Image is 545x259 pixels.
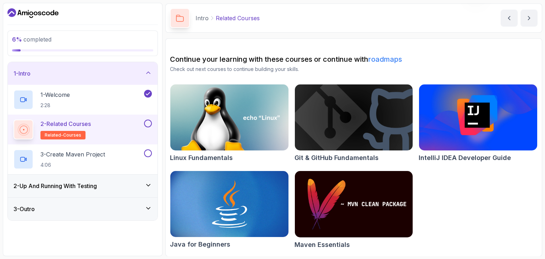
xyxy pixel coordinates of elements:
button: 2-Related Coursesrelated-courses [13,120,152,139]
a: Linux Fundamentals cardLinux Fundamentals [170,84,289,163]
a: Git & GitHub Fundamentals cardGit & GitHub Fundamentals [294,84,413,163]
button: 3-Outro [8,198,158,220]
h3: 2 - Up And Running With Testing [13,182,97,190]
img: Maven Essentials card [295,171,413,237]
p: Intro [196,14,209,22]
img: Linux Fundamentals card [170,84,288,150]
img: IntelliJ IDEA Developer Guide card [419,84,537,150]
h2: Git & GitHub Fundamentals [294,153,379,163]
p: 2:28 [40,102,70,109]
span: 6 % [12,36,22,43]
h3: 1 - Intro [13,69,31,78]
p: Check out next courses to continue building your skills. [170,66,538,73]
button: next content [521,10,538,27]
h2: IntelliJ IDEA Developer Guide [419,153,511,163]
button: 3-Create Maven Project4:06 [13,149,152,169]
img: Git & GitHub Fundamentals card [295,84,413,150]
span: related-courses [45,132,81,138]
p: 4:06 [40,161,105,169]
button: 1-Intro [8,62,158,85]
img: Java for Beginners card [170,171,288,237]
button: previous content [501,10,518,27]
h2: Linux Fundamentals [170,153,233,163]
p: 2 - Related Courses [40,120,91,128]
h2: Maven Essentials [294,240,350,250]
span: completed [12,36,51,43]
p: 3 - Create Maven Project [40,150,105,159]
a: IntelliJ IDEA Developer Guide cardIntelliJ IDEA Developer Guide [419,84,538,163]
h2: Continue your learning with these courses or continue with [170,54,538,64]
p: Related Courses [216,14,260,22]
h2: Java for Beginners [170,239,230,249]
a: Maven Essentials cardMaven Essentials [294,171,413,249]
button: 1-Welcome2:28 [13,90,152,110]
button: 2-Up And Running With Testing [8,175,158,197]
a: Java for Beginners cardJava for Beginners [170,171,289,249]
a: roadmaps [368,55,402,64]
h3: 3 - Outro [13,205,35,213]
a: Dashboard [7,7,59,19]
p: 1 - Welcome [40,90,70,99]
